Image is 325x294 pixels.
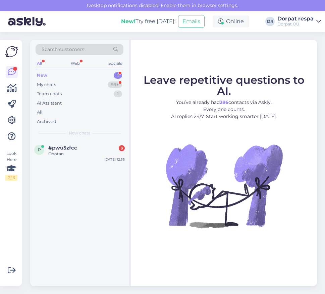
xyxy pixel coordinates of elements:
div: Look Here [5,151,17,181]
div: DR [265,17,275,26]
div: 2 / 3 [5,175,17,181]
span: Search customers [42,46,84,53]
a: Dorpat respaDorpat OÜ [277,16,321,27]
div: My chats [37,81,56,88]
div: New [37,72,47,79]
div: Web [69,59,81,68]
span: #pwu5zfcc [48,145,77,151]
div: 3 [119,145,125,151]
div: 1 [114,72,122,79]
p: You’ve already had contacts via Askly. Every one counts. AI replies 24/7. Start working smarter [... [137,99,311,120]
div: [DATE] 12:35 [104,157,125,162]
div: Team chats [37,91,62,97]
div: Dorpat OÜ [277,21,314,27]
span: p [38,147,41,152]
div: All [37,109,43,116]
div: Socials [107,59,123,68]
b: 286 [220,99,228,105]
div: All [36,59,43,68]
div: Odotan [48,151,125,157]
button: Emails [178,15,205,28]
span: New chats [69,130,90,136]
div: 99+ [108,81,122,88]
div: Online [213,15,249,27]
b: New! [121,18,136,24]
div: AI Assistant [37,100,62,107]
div: Archived [37,118,56,125]
div: Try free [DATE]: [121,17,175,25]
img: Askly Logo [5,45,18,58]
img: No Chat active [164,125,284,246]
span: Leave repetitive questions to AI. [144,73,305,98]
div: 1 [114,91,122,97]
div: Dorpat respa [277,16,314,21]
